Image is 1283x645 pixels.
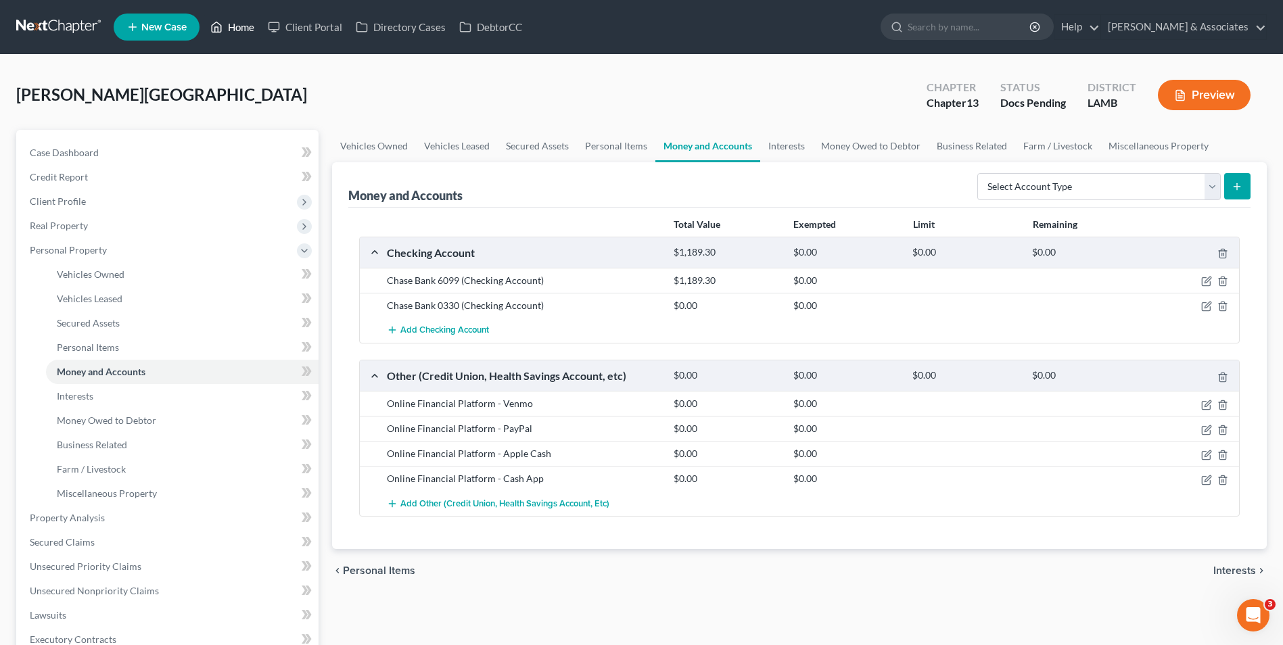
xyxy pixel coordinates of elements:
div: Chapter [927,95,979,111]
a: Miscellaneous Property [1100,130,1217,162]
span: Property Analysis [30,512,105,523]
div: $0.00 [667,299,787,312]
a: Unsecured Nonpriority Claims [19,579,319,603]
a: Secured Assets [46,311,319,335]
span: Unsecured Nonpriority Claims [30,585,159,596]
span: Add Checking Account [400,325,489,336]
a: DebtorCC [452,15,529,39]
div: Money and Accounts [348,187,463,204]
span: Miscellaneous Property [57,487,157,499]
a: Help [1054,15,1100,39]
span: [PERSON_NAME][GEOGRAPHIC_DATA] [16,85,307,104]
iframe: Intercom live chat [1237,599,1269,631]
div: $0.00 [787,472,906,485]
div: $0.00 [787,447,906,460]
div: $0.00 [906,246,1025,259]
a: Business Related [929,130,1015,162]
strong: Exempted [793,218,836,230]
span: Add Other (Credit Union, Health Savings Account, etc) [400,498,609,509]
span: Real Property [30,220,88,231]
a: Case Dashboard [19,141,319,165]
a: Money and Accounts [655,130,760,162]
a: Vehicles Owned [46,262,319,287]
span: Executory Contracts [30,634,116,645]
div: $0.00 [787,397,906,410]
a: Vehicles Leased [416,130,498,162]
button: Add Other (Credit Union, Health Savings Account, etc) [387,491,609,516]
a: Money Owed to Debtor [813,130,929,162]
strong: Total Value [674,218,720,230]
div: $0.00 [667,447,787,460]
div: $0.00 [1025,369,1145,382]
div: $0.00 [667,369,787,382]
a: Money and Accounts [46,360,319,384]
span: Personal Property [30,244,107,256]
a: Farm / Livestock [46,457,319,481]
span: Secured Assets [57,317,120,329]
a: Money Owed to Debtor [46,408,319,433]
div: $0.00 [667,472,787,485]
a: Property Analysis [19,506,319,530]
span: Client Profile [30,195,86,207]
a: Vehicles Leased [46,287,319,311]
a: [PERSON_NAME] & Associates [1101,15,1266,39]
a: Farm / Livestock [1015,130,1100,162]
div: $0.00 [787,299,906,312]
span: Unsecured Priority Claims [30,560,141,572]
input: Search by name... [908,14,1031,39]
div: $0.00 [787,369,906,382]
div: Chase Bank 0330 (Checking Account) [380,299,667,312]
button: Preview [1158,80,1251,110]
strong: Remaining [1033,218,1077,230]
span: Credit Report [30,171,88,183]
a: Credit Report [19,165,319,189]
span: Personal Items [343,565,415,576]
span: Money Owed to Debtor [57,414,156,426]
div: $0.00 [787,246,906,259]
a: Unsecured Priority Claims [19,554,319,579]
span: Money and Accounts [57,366,145,377]
a: Personal Items [46,335,319,360]
a: Interests [760,130,813,162]
div: Checking Account [380,245,667,260]
div: $0.00 [787,422,906,435]
button: Add Checking Account [387,318,489,343]
div: Chapter [927,80,979,95]
strong: Limit [913,218,935,230]
div: $1,189.30 [667,246,787,259]
span: New Case [141,22,187,32]
i: chevron_left [332,565,343,576]
div: Online Financial Platform - Cash App [380,472,667,485]
div: Online Financial Platform - Venmo [380,397,667,410]
span: Lawsuits [30,609,66,621]
a: Business Related [46,433,319,457]
div: Chase Bank 6099 (Checking Account) [380,274,667,287]
span: Personal Items [57,341,119,353]
div: $0.00 [906,369,1025,382]
div: Status [1000,80,1066,95]
div: District [1088,80,1136,95]
span: Farm / Livestock [57,463,126,475]
a: Lawsuits [19,603,319,627]
button: Interests chevron_right [1213,565,1267,576]
span: Vehicles Owned [57,268,124,280]
a: Interests [46,384,319,408]
a: Client Portal [261,15,349,39]
div: Online Financial Platform - Apple Cash [380,447,667,460]
div: Docs Pending [1000,95,1066,111]
span: 13 [966,96,979,109]
a: Directory Cases [349,15,452,39]
div: Online Financial Platform - PayPal [380,422,667,435]
div: LAMB [1088,95,1136,111]
a: Home [204,15,261,39]
a: Miscellaneous Property [46,481,319,506]
span: 3 [1265,599,1276,610]
a: Vehicles Owned [332,130,416,162]
span: Vehicles Leased [57,293,122,304]
span: Secured Claims [30,536,95,548]
a: Personal Items [577,130,655,162]
span: Interests [57,390,93,402]
div: $0.00 [787,274,906,287]
div: $0.00 [1025,246,1145,259]
div: $0.00 [667,397,787,410]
